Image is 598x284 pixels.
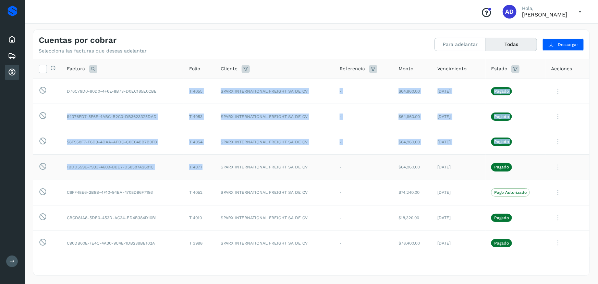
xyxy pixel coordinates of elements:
[184,180,215,205] td: T 4052
[215,104,334,129] td: SPARX INTERNATIONAL FREIGHT SA DE CV
[334,154,393,180] td: -
[399,65,413,72] span: Monto
[5,32,19,47] div: Inicio
[334,79,393,104] td: -
[551,65,572,72] span: Acciones
[215,205,334,230] td: SPARX INTERNATIONAL FREIGHT SA DE CV
[393,180,432,205] td: $74,240.00
[486,38,537,51] button: Todas
[432,154,486,180] td: [DATE]
[435,38,486,51] button: Para adelantar
[61,205,184,230] td: CBCD81A8-5DE0-453D-AC34-ED4B384D10B1
[334,230,393,256] td: -
[215,129,334,155] td: SPARX INTERNATIONAL FREIGHT SA DE CV
[215,180,334,205] td: SPARX INTERNATIONAL FREIGHT SA DE CV
[184,154,215,180] td: T 4077
[184,104,215,129] td: T 4053
[494,215,509,220] p: Pagado
[393,205,432,230] td: $18,320.00
[393,104,432,129] td: $64,960.00
[61,129,184,155] td: 58F958F7-F6D3-4DAA-AFDC-C0E04BB7B0FB
[184,79,215,104] td: T 4055
[39,48,147,54] p: Selecciona las facturas que deseas adelantar
[494,241,509,246] p: Pagado
[334,104,393,129] td: -
[5,65,19,80] div: Cuentas por cobrar
[432,180,486,205] td: [DATE]
[432,205,486,230] td: [DATE]
[334,205,393,230] td: -
[393,154,432,180] td: $64,960.00
[494,114,509,119] p: Pagado
[215,230,334,256] td: SPARX INTERNATIONAL FREIGHT SA DE CV
[522,5,568,11] p: Hola,
[61,180,184,205] td: C6FF48E6-2B9B-4F10-94EA-4708D96F7193
[61,154,184,180] td: 1BDD559E-7933-4609-BBE7-D58587A2681C
[334,180,393,205] td: -
[491,65,507,72] span: Estado
[494,89,509,94] p: Pagado
[393,230,432,256] td: $78,400.00
[494,139,509,144] p: Pagado
[61,104,184,129] td: 94376FD7-5F6E-4ABC-B2C0-DB3623325DAD
[340,65,365,72] span: Referencia
[522,11,568,18] p: ALMA DELIA CASTAÑEDA MERCADO
[494,190,527,195] p: Pago Autorizado
[393,79,432,104] td: $64,960.00
[39,35,117,45] h4: Cuentas por cobrar
[542,38,584,51] button: Descargar
[189,65,200,72] span: Folio
[184,129,215,155] td: T 4054
[432,79,486,104] td: [DATE]
[184,230,215,256] td: T 3998
[494,165,509,169] p: Pagado
[432,230,486,256] td: [DATE]
[61,79,184,104] td: D76C79D0-90D0-4F6E-8B73-D0EC185E0CBE
[215,154,334,180] td: SPARX INTERNATIONAL FREIGHT SA DE CV
[67,65,85,72] span: Factura
[438,65,467,72] span: Vencimiento
[184,205,215,230] td: T 4010
[432,104,486,129] td: [DATE]
[5,48,19,63] div: Embarques
[221,65,237,72] span: Cliente
[393,129,432,155] td: $64,960.00
[558,42,578,48] span: Descargar
[334,129,393,155] td: -
[215,79,334,104] td: SPARX INTERNATIONAL FREIGHT SA DE CV
[61,230,184,256] td: C90DB60E-7E4C-4A30-9C4E-1DB239BE102A
[432,129,486,155] td: [DATE]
